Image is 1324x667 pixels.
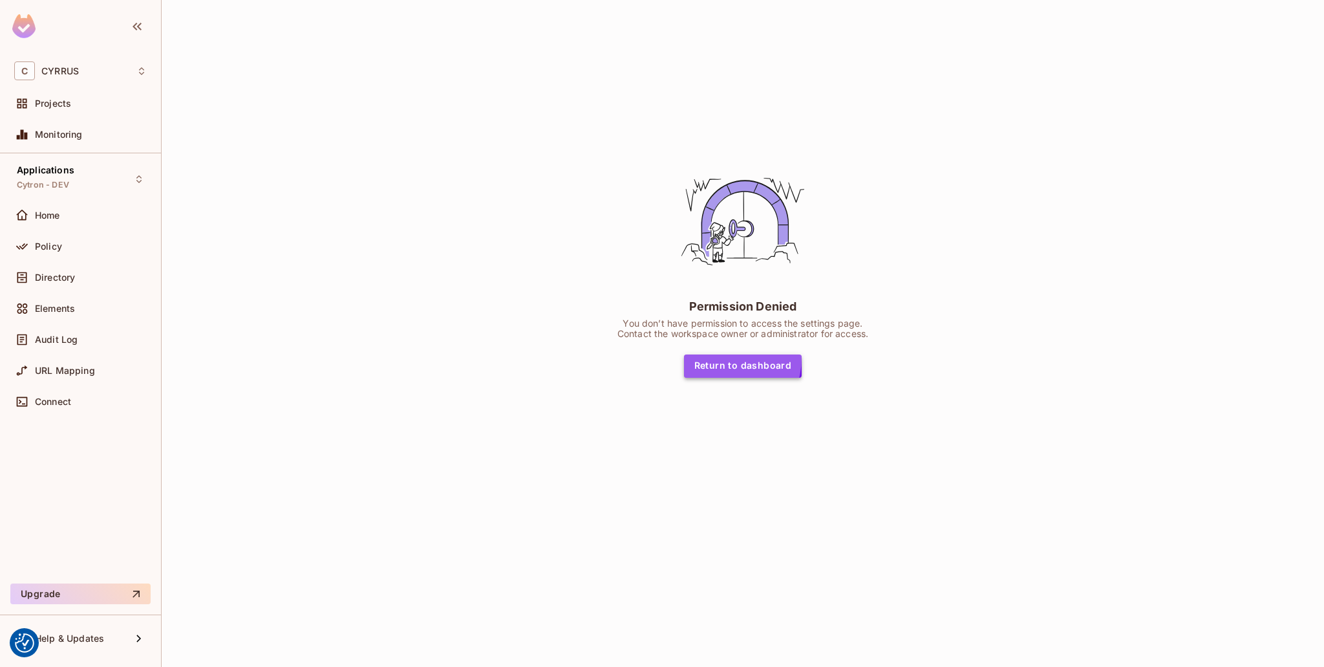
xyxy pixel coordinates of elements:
span: Applications [17,165,74,175]
span: Directory [35,272,75,283]
span: Workspace: CYRRUS [41,66,79,76]
button: Upgrade [10,584,151,604]
img: SReyMgAAAABJRU5ErkJggg== [12,14,36,38]
span: Help & Updates [35,633,104,644]
button: Consent Preferences [15,633,34,653]
img: Revisit consent button [15,633,34,653]
span: Connect [35,397,71,407]
div: Permission Denied [689,298,797,314]
span: Policy [35,241,62,252]
button: Return to dashboard [684,355,802,378]
span: Audit Log [35,334,78,345]
div: You don’t have permission to access the settings page. Contact the workspace owner or administrat... [617,318,868,339]
span: Cytron - DEV [17,180,69,190]
span: Monitoring [35,129,83,140]
span: Elements [35,303,75,314]
span: URL Mapping [35,366,95,376]
span: Home [35,210,60,221]
span: C [14,61,35,80]
span: Projects [35,98,71,109]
